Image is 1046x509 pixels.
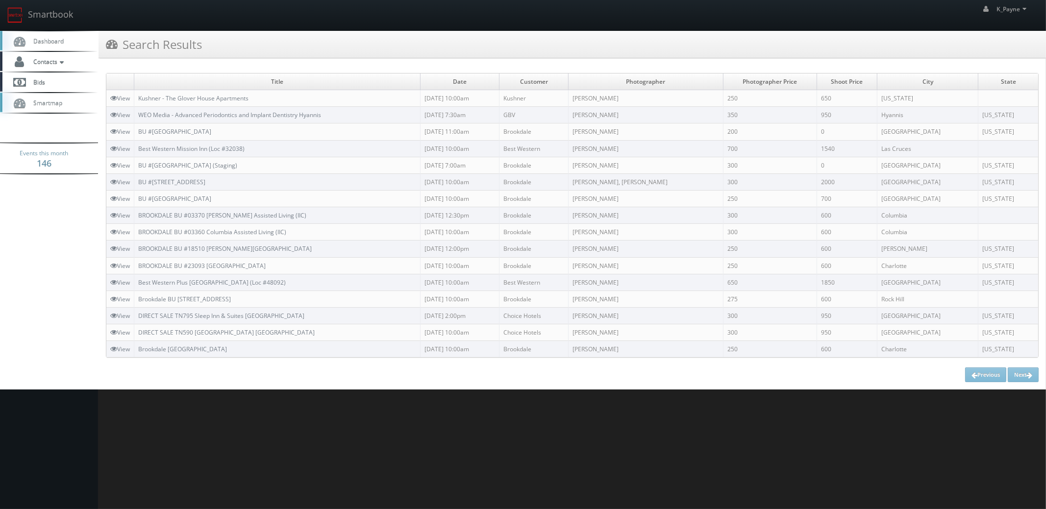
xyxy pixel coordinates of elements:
td: 1540 [817,140,877,157]
td: Choice Hotels [499,307,569,324]
td: Columbia [877,224,978,241]
td: [PERSON_NAME] [568,274,723,291]
a: View [110,312,130,320]
td: [US_STATE] [877,90,978,107]
td: 600 [817,241,877,257]
td: Brookdale [499,257,569,274]
td: 650 [723,274,817,291]
td: 950 [817,107,877,123]
a: Brookdale [GEOGRAPHIC_DATA] [138,345,227,353]
td: [DATE] 10:00am [420,90,499,107]
a: DIRECT SALE TN795 Sleep Inn & Suites [GEOGRAPHIC_DATA] [138,312,304,320]
td: [DATE] 10:00am [420,190,499,207]
a: BROOKDALE BU #18510 [PERSON_NAME][GEOGRAPHIC_DATA] [138,244,312,253]
td: [US_STATE] [978,341,1038,358]
td: [PERSON_NAME] [568,157,723,173]
td: [US_STATE] [978,324,1038,341]
td: [DATE] 10:00am [420,274,499,291]
td: [US_STATE] [978,190,1038,207]
a: View [110,244,130,253]
a: Brookdale BU [STREET_ADDRESS] [138,295,231,303]
strong: 146 [37,157,51,169]
td: [DATE] 10:00am [420,224,499,241]
td: [DATE] 12:30pm [420,207,499,224]
h3: Search Results [106,36,202,53]
td: [US_STATE] [978,123,1038,140]
td: [GEOGRAPHIC_DATA] [877,324,978,341]
a: BROOKDALE BU #23093 [GEOGRAPHIC_DATA] [138,262,266,270]
td: 300 [723,207,817,224]
td: [PERSON_NAME] [568,224,723,241]
a: View [110,345,130,353]
td: Choice Hotels [499,324,569,341]
td: Charlotte [877,257,978,274]
td: Photographer [568,73,723,90]
td: GBV [499,107,569,123]
a: View [110,145,130,153]
td: 950 [817,307,877,324]
td: [PERSON_NAME] [568,140,723,157]
a: Best Western Plus [GEOGRAPHIC_DATA] (Loc #48092) [138,278,286,287]
td: Rock Hill [877,291,978,307]
td: [PERSON_NAME], [PERSON_NAME] [568,173,723,190]
td: 600 [817,257,877,274]
td: Brookdale [499,291,569,307]
a: View [110,161,130,170]
td: Date [420,73,499,90]
td: [DATE] 7:00am [420,157,499,173]
td: [GEOGRAPHIC_DATA] [877,123,978,140]
td: [PERSON_NAME] [568,291,723,307]
td: 250 [723,190,817,207]
td: [PERSON_NAME] [568,341,723,358]
td: Brookdale [499,241,569,257]
td: [GEOGRAPHIC_DATA] [877,157,978,173]
a: View [110,228,130,236]
td: [US_STATE] [978,307,1038,324]
td: 950 [817,324,877,341]
td: Brookdale [499,207,569,224]
td: 300 [723,157,817,173]
td: [DATE] 10:00am [420,291,499,307]
td: 300 [723,324,817,341]
td: [US_STATE] [978,173,1038,190]
td: Brookdale [499,224,569,241]
td: [US_STATE] [978,241,1038,257]
td: [PERSON_NAME] [568,241,723,257]
td: [US_STATE] [978,274,1038,291]
td: [DATE] 10:00am [420,257,499,274]
td: [GEOGRAPHIC_DATA] [877,307,978,324]
a: WEO Media - Advanced Periodontics and Implant Dentistry Hyannis [138,111,321,119]
td: Hyannis [877,107,978,123]
a: BROOKDALE BU #03360 Columbia Assisted Living (IIC) [138,228,286,236]
td: [PERSON_NAME] [568,190,723,207]
td: 650 [817,90,877,107]
a: View [110,211,130,219]
td: Best Western [499,140,569,157]
td: 250 [723,90,817,107]
span: K_Payne [997,5,1029,13]
td: 0 [817,123,877,140]
a: View [110,328,130,337]
td: 600 [817,207,877,224]
td: [US_STATE] [978,157,1038,173]
td: [DATE] 10:00am [420,140,499,157]
td: 200 [723,123,817,140]
td: [GEOGRAPHIC_DATA] [877,190,978,207]
td: [GEOGRAPHIC_DATA] [877,173,978,190]
span: Contacts [28,57,66,66]
td: [US_STATE] [978,107,1038,123]
td: 600 [817,224,877,241]
td: 300 [723,173,817,190]
span: Bids [28,78,45,86]
td: Best Western [499,274,569,291]
a: View [110,278,130,287]
a: View [110,111,130,119]
td: [DATE] 10:00am [420,341,499,358]
td: 1850 [817,274,877,291]
td: 600 [817,291,877,307]
td: 250 [723,241,817,257]
td: 700 [817,190,877,207]
td: 300 [723,307,817,324]
span: Smartmap [28,98,62,107]
a: BROOKDALE BU #03370 [PERSON_NAME] Assisted Living (IIC) [138,211,306,219]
